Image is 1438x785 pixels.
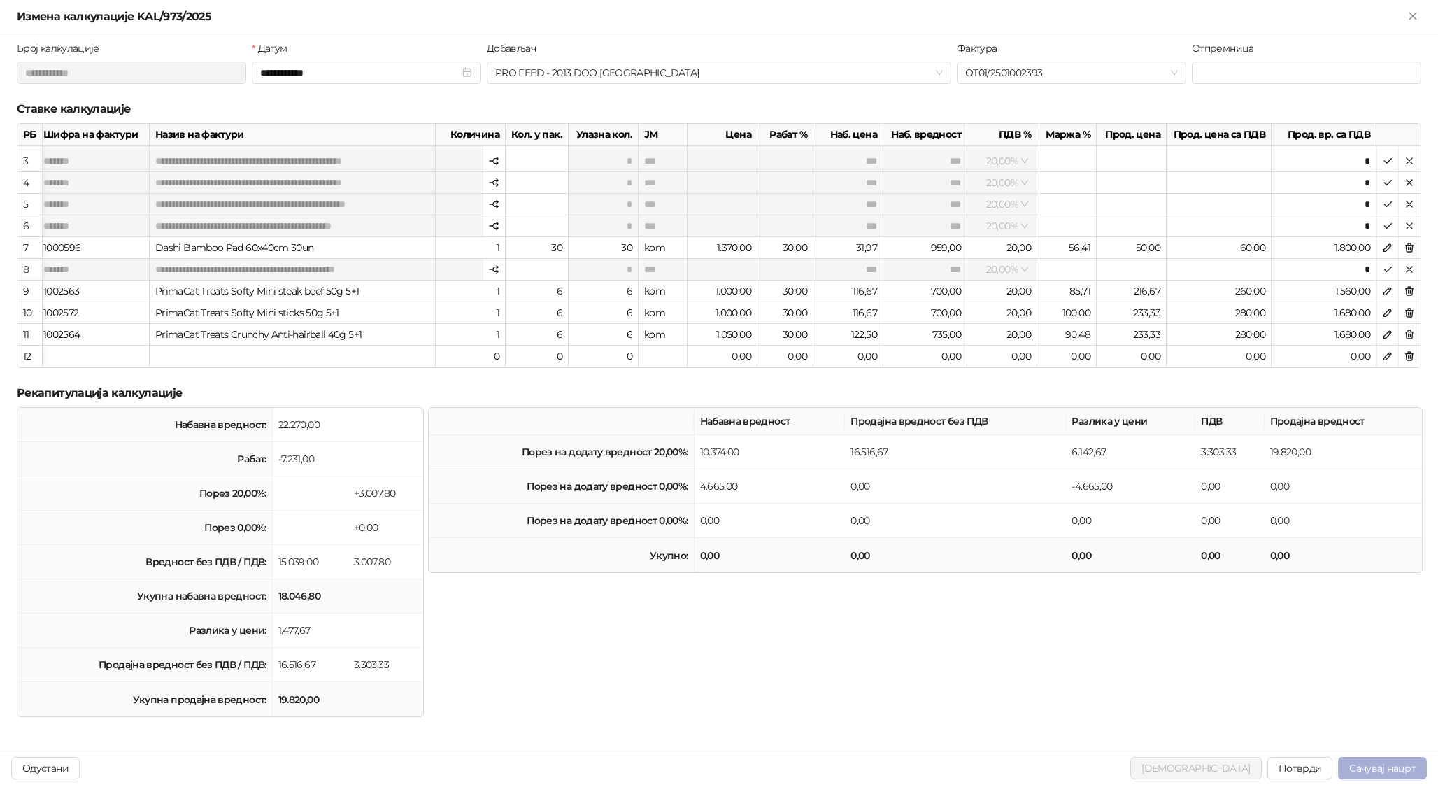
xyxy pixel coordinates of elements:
div: 1 [436,324,506,346]
td: 0,00 [695,504,846,538]
td: 19.820,00 [1265,435,1422,469]
button: Сачувај нацрт [1338,757,1427,779]
button: [DEMOGRAPHIC_DATA] [1130,757,1261,779]
div: 100,00 [1037,302,1097,324]
div: 0 [436,346,506,367]
td: +3.007,80 [348,476,423,511]
td: Порез на додату вредност 0,00%: [429,504,695,538]
div: ЈМ [639,124,688,146]
div: Количина [436,124,506,146]
div: 30,00 [757,324,813,346]
td: 0,00 [1195,469,1264,504]
div: 6 [506,281,569,302]
td: 19.820,00 [273,682,348,716]
div: 20,00 [967,302,1037,324]
div: 1.370,00 [688,237,757,259]
div: Шифра на фактури [38,124,150,146]
div: 6 [569,302,639,324]
div: Цена [688,124,757,146]
div: 233,33 [1097,302,1167,324]
div: 1.680,00 [1272,324,1376,346]
span: 20,00 % [973,194,1031,215]
td: Порез на додату вредност 20,00%: [429,435,695,469]
td: 6.142,67 [1066,435,1195,469]
div: 6 [506,324,569,346]
td: -7.231,00 [273,442,348,476]
div: 11 [23,327,36,342]
div: Наб. цена [813,124,883,146]
div: 60,00 [1167,237,1272,259]
h5: Ставке калкулације [17,101,1421,118]
div: 85,71 [1037,281,1097,302]
div: PrimaCat Treats Softy Mini sticks 50g 5+1 [150,302,436,324]
div: 0,00 [883,346,967,367]
div: 0,00 [967,346,1037,367]
div: Рабат % [757,124,813,146]
td: 0,00 [845,469,1066,504]
div: Наб. вредност [883,124,967,146]
th: Продајна вредност [1265,408,1422,435]
div: 233,33 [1097,324,1167,346]
div: 20,00 [967,324,1037,346]
div: 959,00 [883,237,967,259]
td: Вредност без ПДВ / ПДВ: [17,545,273,579]
div: 0,00 [688,346,757,367]
td: 3.007,80 [348,545,423,579]
div: 10 [23,305,36,320]
div: 1 [436,237,506,259]
div: 280,00 [1167,324,1272,346]
td: Разлика у цени: [17,614,273,648]
td: 1.477,67 [273,614,348,648]
div: 1 [436,302,506,324]
td: 16.516,67 [273,648,348,682]
input: Датум [260,65,459,80]
button: Одустани [11,757,80,779]
div: 1002572 [38,302,150,324]
div: Измена калкулације KAL/973/2025 [17,8,1404,25]
button: Close [1404,8,1421,25]
div: 6 [569,281,639,302]
div: 0,00 [813,346,883,367]
td: 0,00 [1066,538,1195,572]
label: Број калкулације [17,41,108,56]
label: Датум [252,41,296,56]
div: 4 [23,175,36,190]
div: 30 [506,237,569,259]
div: kom [639,302,688,324]
td: Набавна вредност: [17,408,273,442]
div: Маржа % [1037,124,1097,146]
div: 122,50 [813,324,883,346]
div: 7 [23,240,36,255]
td: 22.270,00 [273,408,348,442]
th: Разлика у цени [1066,408,1195,435]
td: 3.303,33 [348,648,423,682]
td: 0,00 [845,538,1066,572]
div: 0,00 [1272,346,1376,367]
div: 116,67 [813,302,883,324]
input: Отпремница [1192,62,1421,84]
div: Назив на фактури [150,124,436,146]
div: 56,41 [1037,237,1097,259]
td: 0,00 [695,538,846,572]
div: 3 [23,153,36,169]
td: Укупно: [429,538,695,572]
td: +0,00 [348,511,423,545]
div: 90,48 [1037,324,1097,346]
td: 4.665,00 [695,469,846,504]
td: 3.303,33 [1195,435,1264,469]
div: 50,00 [1097,237,1167,259]
label: Фактура [957,41,1006,56]
div: kom [639,324,688,346]
div: 0,00 [1167,346,1272,367]
div: PrimaCat Treats Softy Mini steak beef 50g 5+1 [150,281,436,302]
th: Набавна вредност [695,408,846,435]
div: ПДВ % [967,124,1037,146]
th: Продајна вредност без ПДВ [845,408,1066,435]
td: 0,00 [1265,504,1422,538]
input: Број калкулације [17,62,246,84]
span: OT01/2501002393 [965,62,1178,83]
div: 1.800,00 [1272,237,1376,259]
label: Отпремница [1192,41,1262,56]
td: 0,00 [1195,504,1264,538]
div: 30,00 [757,281,813,302]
